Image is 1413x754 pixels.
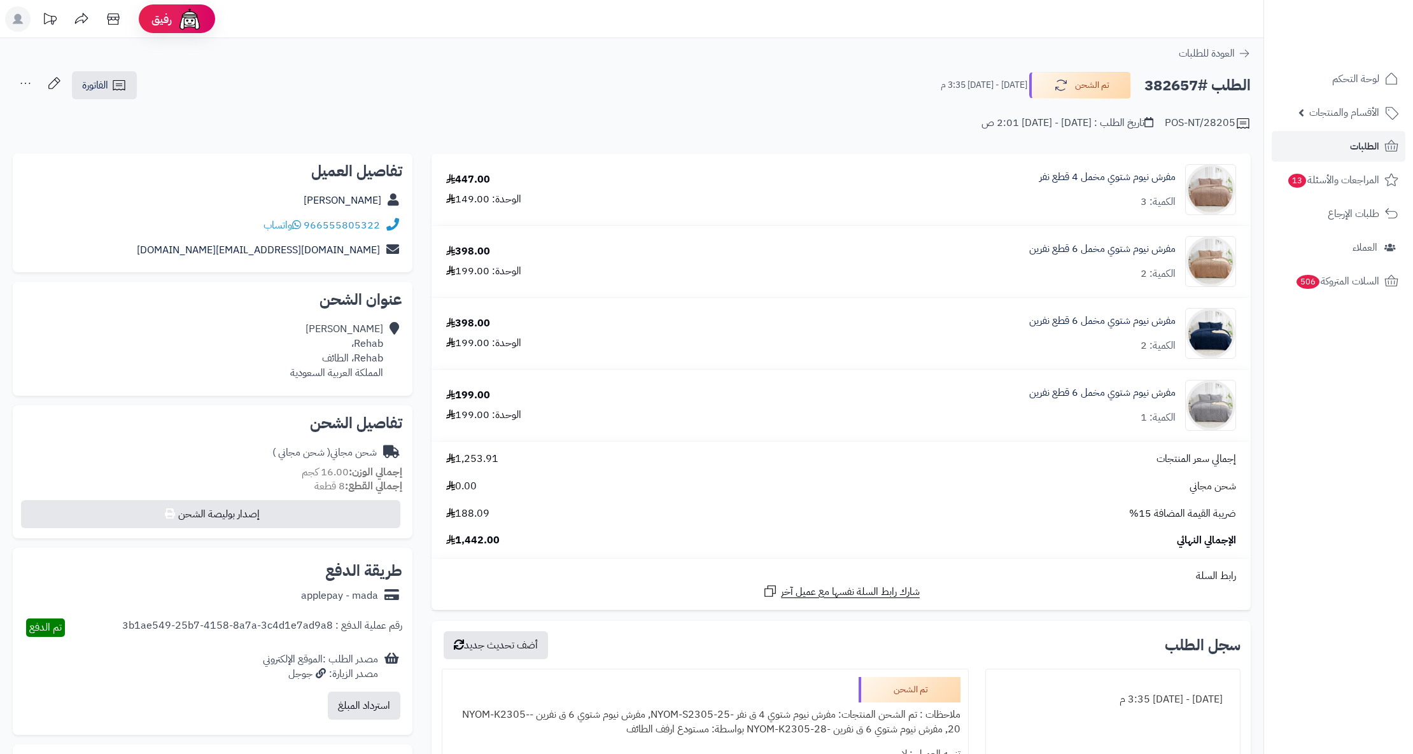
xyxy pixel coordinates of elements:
span: طلبات الإرجاع [1328,205,1379,223]
div: 447.00 [446,172,490,187]
h2: تفاصيل الشحن [23,415,402,431]
div: شحن مجاني [272,445,377,460]
a: العملاء [1272,232,1405,263]
img: 1734448234-110202020134-90x90.jpg [1186,236,1235,287]
a: مفرش نيوم شتوي مخمل 6 قطع نفرين [1029,386,1176,400]
span: تم الدفع [29,620,62,635]
div: POS-NT/28205 [1165,116,1251,131]
h2: عنوان الشحن [23,292,402,307]
div: رقم عملية الدفع : 3b1ae549-25b7-4158-8a7a-3c4d1e7ad9a8 [122,618,402,637]
a: العودة للطلبات [1179,46,1251,61]
button: استرداد المبلغ [328,692,400,720]
div: 398.00 [446,316,490,331]
a: طلبات الإرجاع [1272,199,1405,229]
a: السلات المتروكة506 [1272,266,1405,297]
span: رفيق [151,11,172,27]
a: مفرش نيوم شتوي مخمل 6 قطع نفرين [1029,242,1176,256]
div: [PERSON_NAME] Rehab، Rehab، الطائف المملكة العربية السعودية [290,322,383,380]
button: أضف تحديث جديد [444,631,548,659]
div: الوحدة: 199.00 [446,408,521,422]
a: المراجعات والأسئلة13 [1272,165,1405,195]
div: الكمية: 2 [1141,339,1176,353]
img: ai-face.png [177,6,202,32]
div: رابط السلة [437,569,1246,583]
span: الأقسام والمنتجات [1309,104,1379,122]
img: logo-2.png [1326,34,1401,60]
div: الوحدة: 199.00 [446,336,521,351]
div: الوحدة: 149.00 [446,192,521,207]
div: 398.00 [446,244,490,259]
strong: إجمالي الوزن: [349,464,402,480]
a: [PERSON_NAME] [304,193,381,208]
h2: طريقة الدفع [325,563,402,578]
button: إصدار بوليصة الشحن [21,500,400,528]
a: مفرش نيوم شتوي مخمل 4 قطع نفر [1039,170,1176,185]
a: [DOMAIN_NAME][EMAIL_ADDRESS][DOMAIN_NAME] [137,242,380,258]
span: المراجعات والأسئلة [1287,171,1379,189]
a: واتساب [264,218,301,233]
span: ضريبة القيمة المضافة 15% [1129,506,1236,521]
div: مصدر الزيارة: جوجل [263,667,378,681]
div: 199.00 [446,388,490,403]
span: إجمالي سعر المنتجات [1156,452,1236,466]
small: 8 قطعة [314,478,402,494]
h2: الطلب #382657 [1144,73,1251,99]
div: الكمية: 1 [1141,410,1176,425]
img: 1734447854-110202020138-90x90.jpg [1186,308,1235,359]
span: شحن مجاني [1190,479,1236,494]
span: العملاء [1353,239,1377,256]
span: 13 [1288,174,1306,188]
a: تحديثات المنصة [34,6,66,35]
h3: سجل الطلب [1165,638,1241,653]
div: ملاحظات : تم الشحن المنتجات: مفرش نيوم شتوي 4 ق نفر -NYOM-S2305-25, مفرش نيوم شتوي 6 ق نفرين -NYO... [450,702,960,742]
img: 1734504938-110201020123-90x90.jpg [1186,164,1235,215]
div: الكمية: 3 [1141,195,1176,209]
div: تاريخ الطلب : [DATE] - [DATE] 2:01 ص [981,116,1153,130]
span: 0.00 [446,479,477,494]
img: 1734447686-110202020130-90x90.jpg [1186,380,1235,431]
span: الفاتورة [82,78,108,93]
span: ( شحن مجاني ) [272,445,330,460]
span: 1,442.00 [446,533,500,548]
span: العودة للطلبات [1179,46,1235,61]
div: الوحدة: 199.00 [446,264,521,279]
a: الفاتورة [72,71,137,99]
a: لوحة التحكم [1272,64,1405,94]
div: [DATE] - [DATE] 3:35 م [994,687,1232,712]
a: مفرش نيوم شتوي مخمل 6 قطع نفرين [1029,314,1176,328]
span: الطلبات [1350,137,1379,155]
small: 16.00 كجم [302,464,402,480]
div: applepay - mada [301,589,378,603]
button: تم الشحن [1029,72,1131,99]
h2: تفاصيل العميل [23,164,402,179]
div: مصدر الطلب :الموقع الإلكتروني [263,652,378,681]
span: 1,253.91 [446,452,498,466]
span: لوحة التحكم [1332,70,1379,88]
span: 188.09 [446,506,489,521]
a: شارك رابط السلة نفسها مع عميل آخر [763,583,920,599]
div: الكمية: 2 [1141,267,1176,281]
span: الإجمالي النهائي [1177,533,1236,548]
span: شارك رابط السلة نفسها مع عميل آخر [781,585,920,599]
a: الطلبات [1272,131,1405,162]
small: [DATE] - [DATE] 3:35 م [941,79,1027,92]
div: تم الشحن [859,677,960,702]
a: 966555805322 [304,218,380,233]
span: السلات المتروكة [1295,272,1379,290]
strong: إجمالي القطع: [345,478,402,494]
span: 506 [1297,275,1319,289]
